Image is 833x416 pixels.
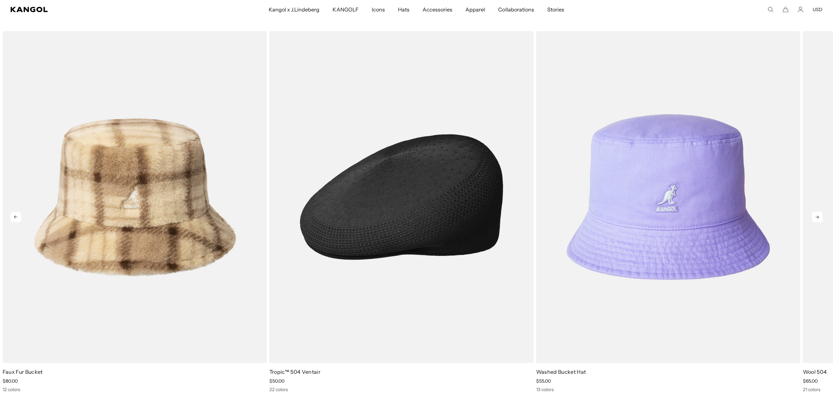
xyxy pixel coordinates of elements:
[536,378,551,384] span: $55.00
[768,7,773,12] summary: Search here
[536,31,800,363] img: Washed Bucket Hat
[267,31,534,392] div: 1 of 10
[3,387,267,392] div: 12 colors
[813,7,823,12] button: USD
[536,387,800,392] div: 13 colors
[783,7,788,12] button: Cart
[3,378,18,384] span: $80.00
[803,369,827,375] a: Wool 504
[269,387,534,392] div: 22 colors
[269,31,534,363] img: Tropic™ 504 Ventair
[534,31,800,392] div: 2 of 10
[10,7,178,12] a: Kangol
[269,378,284,384] span: $50.00
[3,31,267,363] img: Faux Fur Bucket
[798,7,804,12] a: Account
[536,369,586,375] a: Washed Bucket Hat
[3,369,43,375] a: Faux Fur Bucket
[269,369,320,375] a: Tropic™ 504 Ventair
[803,378,818,384] span: $65.00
